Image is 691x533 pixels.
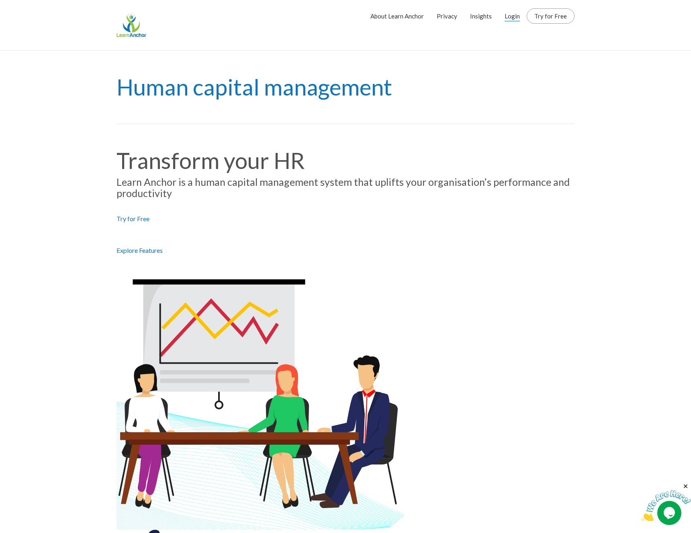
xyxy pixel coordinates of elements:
[437,6,457,26] a: Privacy
[641,483,691,521] iframe: chat widget
[534,12,567,20] a: Try for Free
[117,246,163,254] a: Explore Features
[370,6,424,26] a: About Learn Anchor
[117,51,574,124] h1: Human capital management
[117,215,149,222] a: Try for Free
[470,6,492,26] a: Insights
[117,177,574,199] h4: Learn Anchor is a human capital management system that uplifts your organisation’s performance an...
[505,6,520,26] a: Login
[117,10,146,40] img: Learn Anchor
[117,148,574,173] h1: Transform your HR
